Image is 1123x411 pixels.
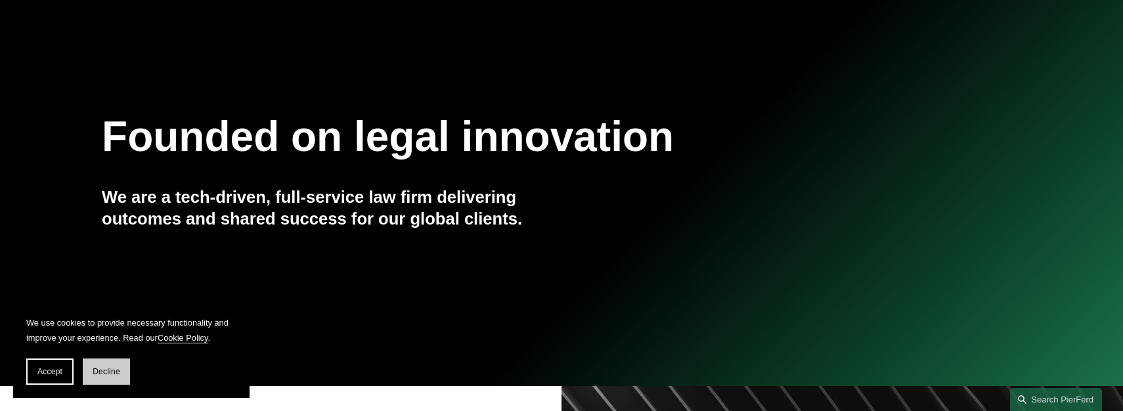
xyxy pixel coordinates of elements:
[26,315,236,345] p: We use cookies to provide necessary functionality and improve your experience. Read our .
[102,186,561,229] h4: We are a tech-driven, full-service law firm delivering outcomes and shared success for our global...
[83,358,130,385] button: Decline
[26,358,74,385] button: Accept
[102,113,868,161] h1: Founded on legal innovation
[93,367,120,376] span: Decline
[158,333,208,343] a: Cookie Policy
[13,302,250,398] section: Cookie banner
[37,367,62,376] span: Accept
[1010,388,1102,411] a: Search this site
